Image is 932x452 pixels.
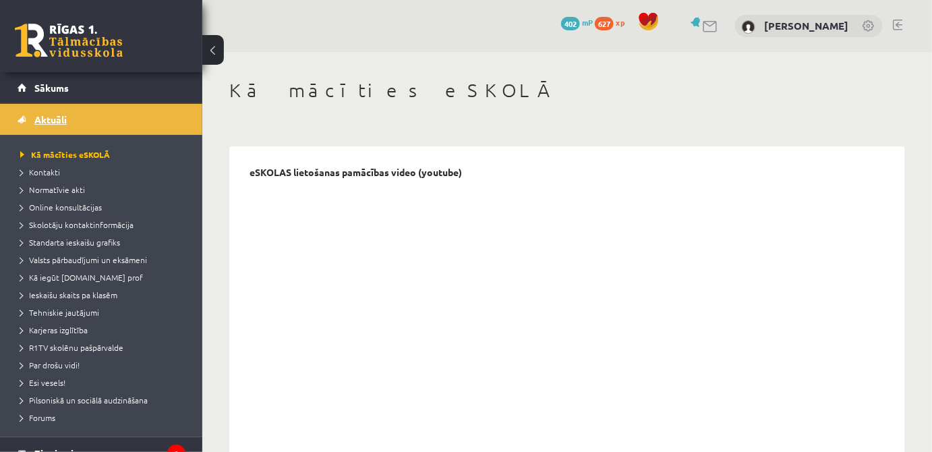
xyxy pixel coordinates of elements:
a: Standarta ieskaišu grafiks [20,236,189,248]
span: Forums [20,412,55,423]
span: Standarta ieskaišu grafiks [20,237,120,248]
a: Karjeras izglītība [20,324,189,336]
span: mP [582,17,593,28]
a: Aktuāli [18,104,185,135]
a: Ieskaišu skaits pa klasēm [20,289,189,301]
a: Tehniskie jautājumi [20,306,189,318]
span: Par drošu vidi! [20,360,80,370]
span: xp [616,17,624,28]
a: Skolotāju kontaktinformācija [20,219,189,231]
p: eSKOLAS lietošanas pamācības video (youtube) [250,167,462,178]
a: Esi vesels! [20,376,189,389]
h1: Kā mācīties eSKOLĀ [229,79,905,102]
a: Par drošu vidi! [20,359,189,371]
span: Kā iegūt [DOMAIN_NAME] prof [20,272,143,283]
span: Aktuāli [34,113,67,125]
span: Kontakti [20,167,60,177]
span: Esi vesels! [20,377,65,388]
a: Kontakti [20,166,189,178]
a: [PERSON_NAME] [764,19,848,32]
a: Normatīvie akti [20,183,189,196]
span: R1TV skolēnu pašpārvalde [20,342,123,353]
a: Pilsoniskā un sociālā audzināšana [20,394,189,406]
a: Rīgas 1. Tālmācības vidusskola [15,24,123,57]
span: Pilsoniskā un sociālā audzināšana [20,395,148,405]
img: Anna Elizabete Aužele [742,20,755,34]
a: R1TV skolēnu pašpārvalde [20,341,189,354]
span: 402 [561,17,580,30]
a: Online konsultācijas [20,201,189,213]
span: Ieskaišu skaits pa klasēm [20,289,117,300]
span: Normatīvie akti [20,184,85,195]
span: 627 [595,17,614,30]
span: Tehniskie jautājumi [20,307,99,318]
a: Forums [20,412,189,424]
span: Sākums [34,82,69,94]
a: Kā mācīties eSKOLĀ [20,148,189,161]
a: 627 xp [595,17,631,28]
span: Kā mācīties eSKOLĀ [20,149,110,160]
span: Karjeras izglītība [20,324,88,335]
a: Valsts pārbaudījumi un eksāmeni [20,254,189,266]
span: Valsts pārbaudījumi un eksāmeni [20,254,147,265]
a: Kā iegūt [DOMAIN_NAME] prof [20,271,189,283]
span: Online konsultācijas [20,202,102,213]
a: 402 mP [561,17,593,28]
a: Sākums [18,72,185,103]
span: Skolotāju kontaktinformācija [20,219,134,230]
